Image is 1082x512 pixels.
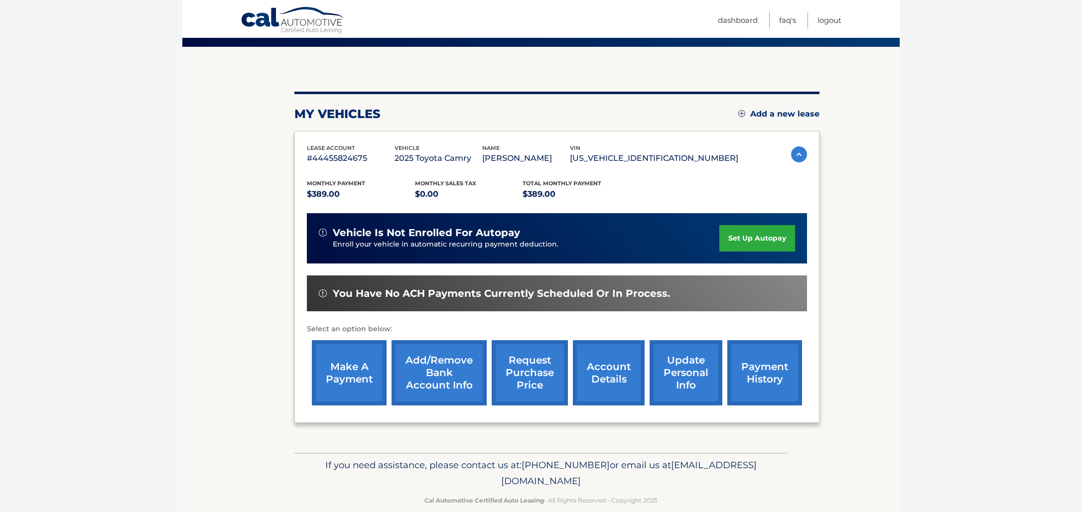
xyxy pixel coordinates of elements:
p: If you need assistance, please contact us at: or email us at [301,457,781,489]
span: Monthly Payment [307,180,365,187]
span: Total Monthly Payment [523,180,601,187]
span: vehicle [395,144,419,151]
a: Cal Automotive [241,6,345,35]
p: $389.00 [523,187,631,201]
a: update personal info [650,340,722,405]
p: [US_VEHICLE_IDENTIFICATION_NUMBER] [570,151,738,165]
p: Enroll your vehicle in automatic recurring payment deduction. [333,239,719,250]
p: $389.00 [307,187,415,201]
span: You have no ACH payments currently scheduled or in process. [333,287,670,300]
img: alert-white.svg [319,289,327,297]
a: request purchase price [492,340,568,405]
p: #44455824675 [307,151,395,165]
a: account details [573,340,645,405]
a: payment history [727,340,802,405]
span: Monthly sales Tax [415,180,476,187]
a: Logout [817,12,841,28]
a: set up autopay [719,225,795,252]
p: - All Rights Reserved - Copyright 2025 [301,495,781,506]
span: name [482,144,500,151]
a: make a payment [312,340,387,405]
img: add.svg [738,110,745,117]
p: [PERSON_NAME] [482,151,570,165]
span: [EMAIL_ADDRESS][DOMAIN_NAME] [501,459,757,487]
p: Select an option below: [307,323,807,335]
a: Dashboard [718,12,758,28]
a: Add a new lease [738,109,819,119]
p: 2025 Toyota Camry [395,151,482,165]
a: Add/Remove bank account info [392,340,487,405]
h2: my vehicles [294,107,381,122]
img: accordion-active.svg [791,146,807,162]
span: lease account [307,144,355,151]
span: [PHONE_NUMBER] [522,459,610,471]
a: FAQ's [779,12,796,28]
p: $0.00 [415,187,523,201]
span: vehicle is not enrolled for autopay [333,227,520,239]
strong: Cal Automotive Certified Auto Leasing [424,497,544,504]
span: vin [570,144,580,151]
img: alert-white.svg [319,229,327,237]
